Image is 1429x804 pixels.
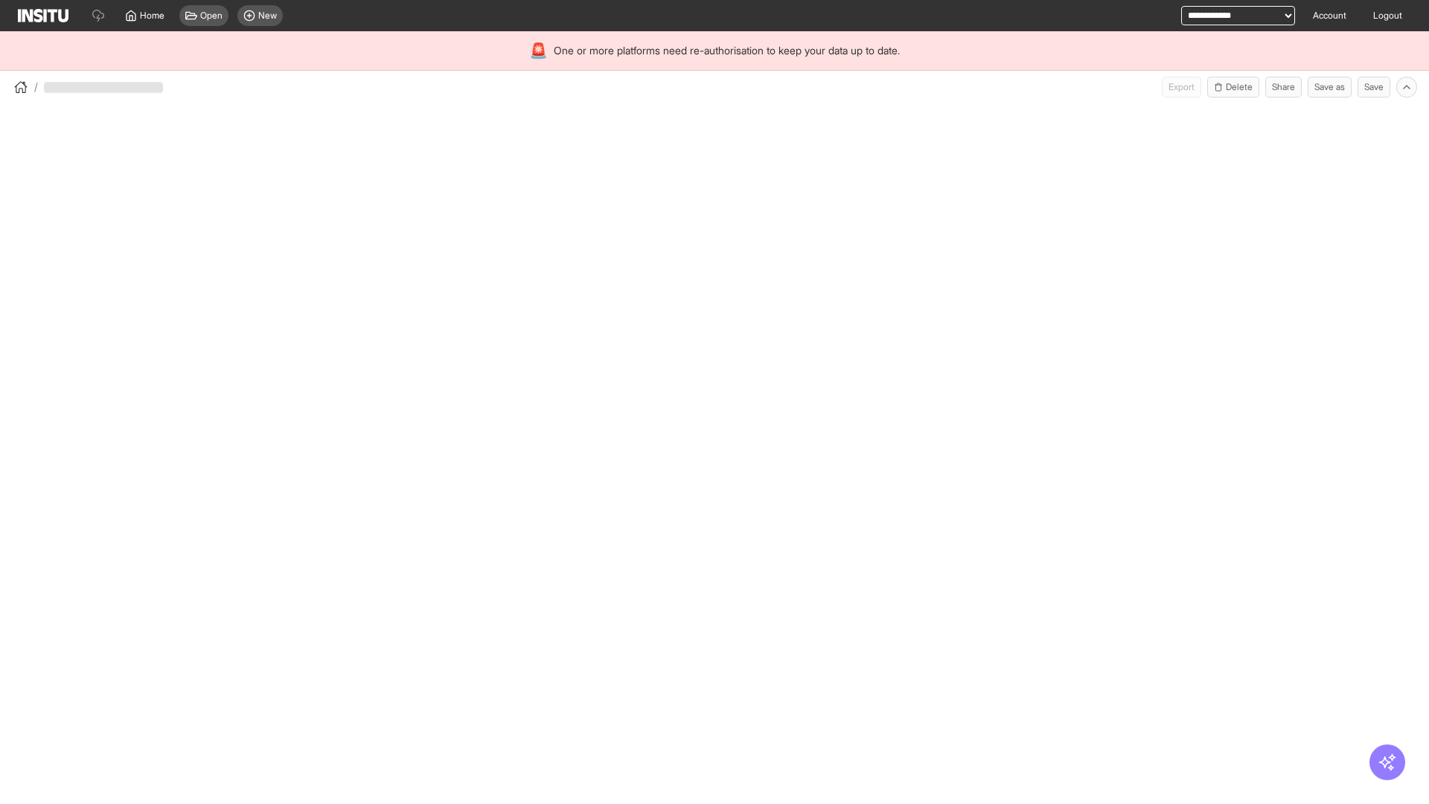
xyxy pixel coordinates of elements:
[1162,77,1201,98] button: Export
[1162,77,1201,98] span: Can currently only export from Insights reports.
[529,40,548,61] div: 🚨
[12,78,38,96] button: /
[200,10,223,22] span: Open
[34,80,38,95] span: /
[554,43,900,58] span: One or more platforms need re-authorisation to keep your data up to date.
[140,10,164,22] span: Home
[18,9,68,22] img: Logo
[1265,77,1302,98] button: Share
[258,10,277,22] span: New
[1308,77,1352,98] button: Save as
[1207,77,1259,98] button: Delete
[1358,77,1390,98] button: Save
